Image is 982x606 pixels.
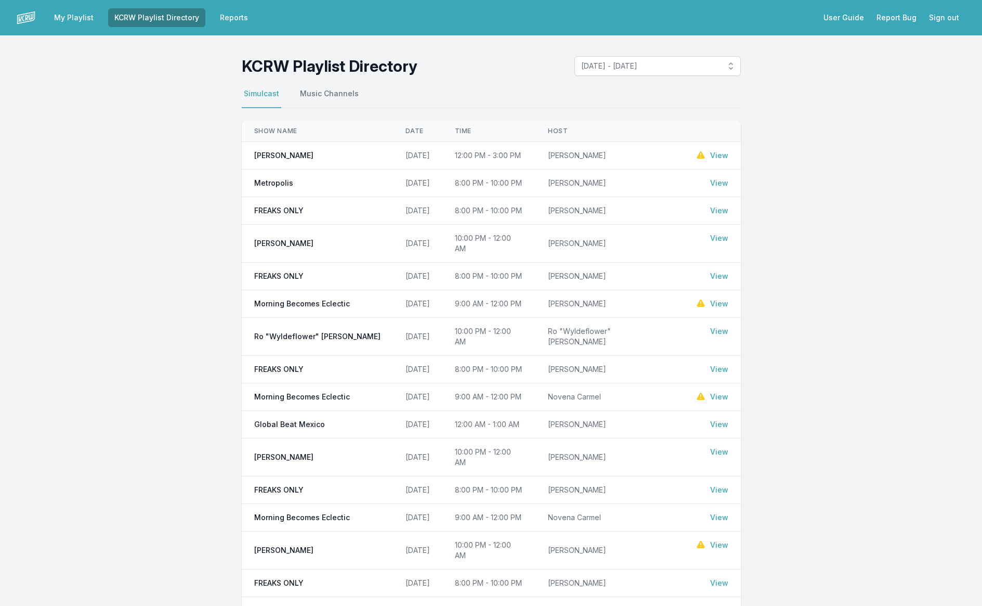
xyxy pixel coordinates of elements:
[535,570,683,597] td: [PERSON_NAME]
[442,263,536,290] td: 8:00 PM - 10:00 PM
[254,578,304,588] span: FREAKS ONLY
[442,439,536,476] td: 10:00 PM - 12:00 AM
[393,504,442,532] td: [DATE]
[535,439,683,476] td: [PERSON_NAME]
[710,178,728,188] a: View
[442,197,536,225] td: 8:00 PM - 10:00 PM
[254,485,304,495] span: FREAKS ONLY
[214,8,254,27] a: Reports
[535,121,683,142] th: Host
[393,170,442,197] td: [DATE]
[535,532,683,570] td: [PERSON_NAME]
[710,447,728,457] a: View
[393,290,442,318] td: [DATE]
[710,299,728,309] a: View
[108,8,205,27] a: KCRW Playlist Directory
[17,8,35,27] img: logo-white-87cec1fa9cbef997252546196dc51331.png
[298,88,361,108] button: Music Channels
[254,545,313,556] span: [PERSON_NAME]
[254,364,304,375] span: FREAKS ONLY
[710,485,728,495] a: View
[535,290,683,318] td: [PERSON_NAME]
[535,383,683,411] td: Novena Carmel
[535,411,683,439] td: [PERSON_NAME]
[710,512,728,523] a: View
[442,476,536,504] td: 8:00 PM - 10:00 PM
[393,411,442,439] td: [DATE]
[710,326,728,337] a: View
[393,356,442,383] td: [DATE]
[710,392,728,402] a: View
[393,439,442,476] td: [DATE]
[242,57,417,75] h1: KCRW Playlist Directory
[442,318,536,356] td: 10:00 PM - 12:00 AM
[442,411,536,439] td: 12:00 AM - 1:00 AM
[393,318,442,356] td: [DATE]
[442,570,536,597] td: 8:00 PM - 10:00 PM
[393,121,442,142] th: Date
[442,532,536,570] td: 10:00 PM - 12:00 AM
[710,271,728,281] a: View
[710,364,728,375] a: View
[535,504,683,532] td: Novena Carmel
[254,238,313,249] span: [PERSON_NAME]
[393,142,442,170] td: [DATE]
[581,61,719,71] span: [DATE] - [DATE]
[393,225,442,263] td: [DATE]
[710,205,728,216] a: View
[254,452,313,462] span: [PERSON_NAME]
[535,197,683,225] td: [PERSON_NAME]
[393,197,442,225] td: [DATE]
[574,56,741,76] button: [DATE] - [DATE]
[242,121,393,142] th: Show Name
[710,540,728,550] a: View
[710,419,728,430] a: View
[817,8,870,27] a: User Guide
[535,476,683,504] td: [PERSON_NAME]
[254,512,350,523] span: Morning Becomes Eclectic
[393,532,442,570] td: [DATE]
[254,205,304,216] span: FREAKS ONLY
[710,233,728,243] a: View
[442,290,536,318] td: 9:00 AM - 12:00 PM
[710,578,728,588] a: View
[48,8,100,27] a: My Playlist
[535,142,683,170] td: [PERSON_NAME]
[923,8,965,27] button: Sign out
[254,150,313,161] span: [PERSON_NAME]
[442,170,536,197] td: 8:00 PM - 10:00 PM
[254,331,381,342] span: Ro "Wyldeflower" [PERSON_NAME]
[254,392,350,402] span: Morning Becomes Eclectic
[442,142,536,170] td: 12:00 PM - 3:00 PM
[254,271,304,281] span: FREAKS ONLY
[442,225,536,263] td: 10:00 PM - 12:00 AM
[242,88,281,108] button: Simulcast
[393,263,442,290] td: [DATE]
[442,383,536,411] td: 9:00 AM - 12:00 PM
[710,150,728,161] a: View
[393,476,442,504] td: [DATE]
[535,225,683,263] td: [PERSON_NAME]
[870,8,923,27] a: Report Bug
[254,178,293,188] span: Metropolis
[535,170,683,197] td: [PERSON_NAME]
[442,356,536,383] td: 8:00 PM - 10:00 PM
[393,383,442,411] td: [DATE]
[442,121,536,142] th: Time
[393,570,442,597] td: [DATE]
[535,263,683,290] td: [PERSON_NAME]
[442,504,536,532] td: 9:00 AM - 12:00 PM
[535,356,683,383] td: [PERSON_NAME]
[535,318,683,356] td: Ro "Wyldeflower" [PERSON_NAME]
[254,299,350,309] span: Morning Becomes Eclectic
[254,419,325,430] span: Global Beat Mexico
